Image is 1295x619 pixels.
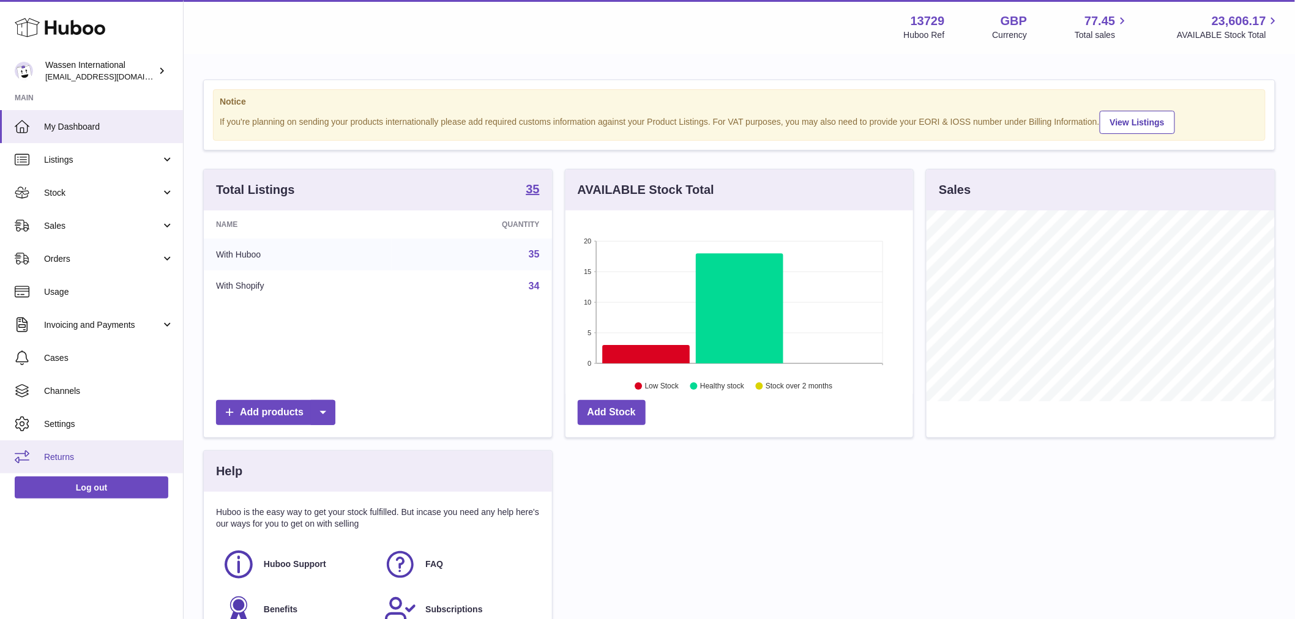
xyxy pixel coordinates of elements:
[1075,29,1129,41] span: Total sales
[425,604,482,615] span: Subscriptions
[1075,13,1129,41] a: 77.45 Total sales
[216,400,335,425] a: Add products
[392,210,552,239] th: Quantity
[588,329,591,336] text: 5
[766,382,832,391] text: Stock over 2 months
[1084,13,1115,29] span: 77.45
[44,451,174,463] span: Returns
[216,182,295,198] h3: Total Listings
[425,558,443,570] span: FAQ
[264,558,326,570] span: Huboo Support
[993,29,1028,41] div: Currency
[44,253,161,265] span: Orders
[1100,111,1175,134] a: View Listings
[939,182,971,198] h3: Sales
[911,13,945,29] strong: 13729
[45,72,180,81] span: [EMAIL_ADDRESS][DOMAIN_NAME]
[204,239,392,270] td: With Huboo
[45,59,155,83] div: Wassen International
[15,476,168,499] a: Log out
[1177,13,1280,41] a: 23,606.17 AVAILABLE Stock Total
[216,506,540,530] p: Huboo is the easy way to get your stock fulfilled. But incase you need any help here's our ways f...
[529,281,540,291] a: 34
[15,62,33,80] img: gemma.moses@wassen.com
[44,286,174,298] span: Usage
[584,268,591,275] text: 15
[526,183,539,198] a: 35
[584,237,591,245] text: 20
[204,270,392,302] td: With Shopify
[529,249,540,259] a: 35
[1177,29,1280,41] span: AVAILABLE Stock Total
[204,210,392,239] th: Name
[526,183,539,195] strong: 35
[44,220,161,232] span: Sales
[645,382,679,391] text: Low Stock
[700,382,745,391] text: Healthy stock
[578,182,714,198] h3: AVAILABLE Stock Total
[44,352,174,364] span: Cases
[588,360,591,367] text: 0
[44,385,174,397] span: Channels
[44,418,174,430] span: Settings
[584,298,591,306] text: 10
[44,121,174,133] span: My Dashboard
[44,154,161,166] span: Listings
[904,29,945,41] div: Huboo Ref
[384,548,533,581] a: FAQ
[220,96,1259,108] strong: Notice
[1001,13,1027,29] strong: GBP
[216,463,242,480] h3: Help
[222,548,371,581] a: Huboo Support
[220,109,1259,134] div: If you're planning on sending your products internationally please add required customs informati...
[264,604,297,615] span: Benefits
[1212,13,1266,29] span: 23,606.17
[44,319,161,331] span: Invoicing and Payments
[578,400,646,425] a: Add Stock
[44,187,161,199] span: Stock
